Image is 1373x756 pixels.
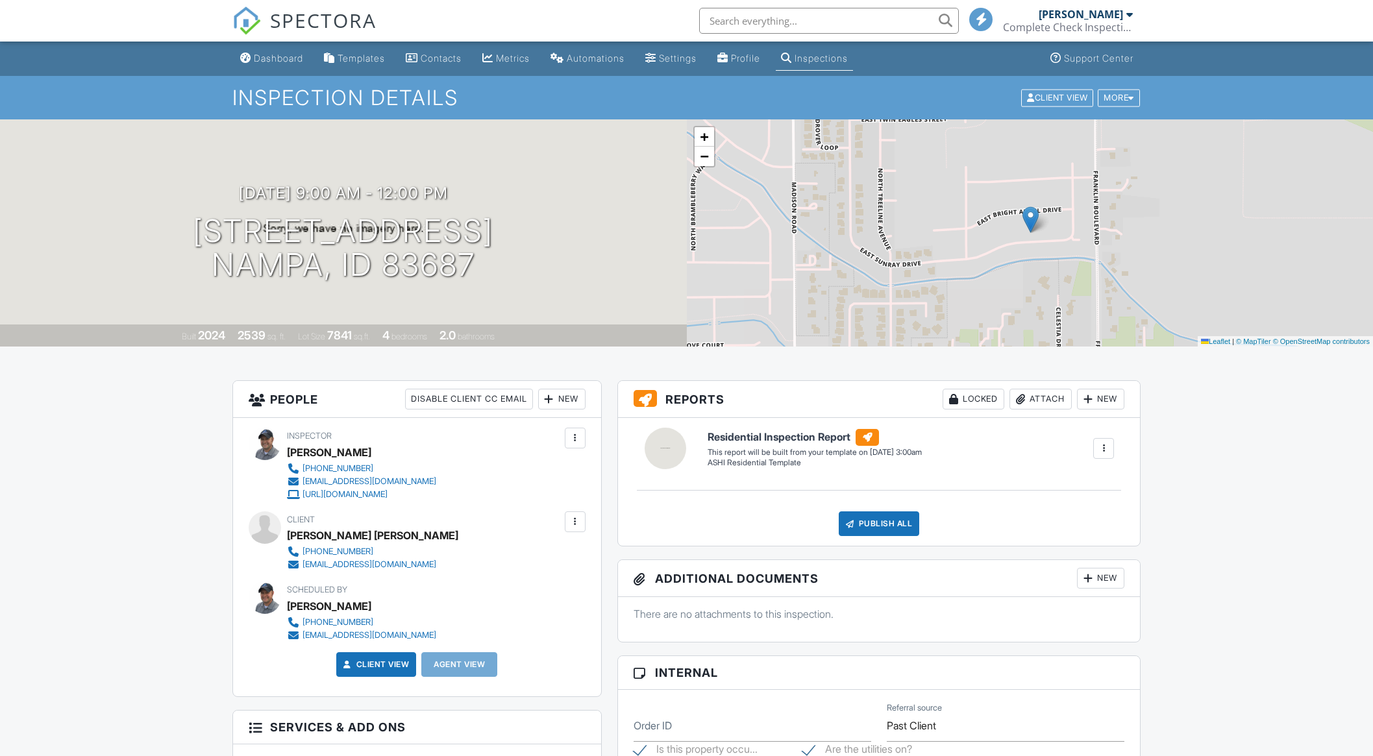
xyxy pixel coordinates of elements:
div: [EMAIL_ADDRESS][DOMAIN_NAME] [303,476,436,487]
span: Scheduled By [287,585,347,594]
div: Publish All [839,511,920,536]
div: [URL][DOMAIN_NAME] [303,489,388,500]
div: Attach [1009,389,1072,409]
h3: Services & Add ons [233,711,601,744]
div: [PERSON_NAME] [PERSON_NAME] [287,526,458,545]
img: Marker [1022,206,1039,233]
span: Lot Size [298,332,325,341]
a: Zoom in [695,127,714,147]
div: New [538,389,586,409]
div: Client View [1021,89,1093,106]
span: Inspector [287,431,332,441]
h3: Additional Documents [618,560,1141,597]
label: Referral source [887,702,942,714]
span: bedrooms [391,332,427,341]
div: Dashboard [254,53,303,64]
a: Support Center [1045,47,1139,71]
span: sq. ft. [267,332,286,341]
p: There are no attachments to this inspection. [634,607,1125,621]
a: Metrics [477,47,535,71]
a: Templates [319,47,390,71]
h3: People [233,381,601,418]
div: [PERSON_NAME] [287,443,371,462]
a: Leaflet [1201,337,1230,345]
a: Contacts [401,47,467,71]
span: bathrooms [458,332,495,341]
div: 2539 [238,328,266,342]
div: [PHONE_NUMBER] [303,463,373,474]
div: [PHONE_NUMBER] [303,617,373,628]
div: [EMAIL_ADDRESS][DOMAIN_NAME] [303,559,436,570]
a: Settings [640,47,702,71]
h1: [STREET_ADDRESS] Nampa, ID 83687 [193,214,493,283]
div: Contacts [421,53,462,64]
h6: Residential Inspection Report [708,429,922,446]
div: Complete Check Inspections, LLC [1003,21,1133,34]
a: [PHONE_NUMBER] [287,462,436,475]
div: 2024 [198,328,225,342]
div: [EMAIL_ADDRESS][DOMAIN_NAME] [303,630,436,640]
a: [EMAIL_ADDRESS][DOMAIN_NAME] [287,629,436,642]
div: Support Center [1064,53,1133,64]
div: [PERSON_NAME] [1039,8,1123,21]
span: Built [182,332,196,341]
a: © MapTiler [1236,337,1271,345]
div: Disable Client CC Email [405,389,533,409]
div: 4 [382,328,390,342]
div: 2.0 [439,328,456,342]
div: New [1077,389,1124,409]
img: The Best Home Inspection Software - Spectora [232,6,261,35]
h3: [DATE] 9:00 am - 12:00 pm [239,184,448,202]
div: 7841 [327,328,352,342]
div: Inspections [795,53,848,64]
a: [PHONE_NUMBER] [287,545,448,558]
h3: Reports [618,381,1141,418]
div: New [1077,568,1124,589]
div: [PERSON_NAME] [287,596,371,616]
div: ASHI Residential Template [708,457,922,469]
span: sq.ft. [354,332,370,341]
a: Automations (Basic) [545,47,630,71]
a: Client View [341,658,410,671]
div: Locked [943,389,1004,409]
div: This report will be built from your template on [DATE] 3:00am [708,447,922,457]
a: Client View [1020,92,1096,102]
div: Metrics [496,53,530,64]
div: [PHONE_NUMBER] [303,546,373,557]
h3: Internal [618,656,1141,690]
a: Company Profile [712,47,765,71]
input: Search everything... [699,8,959,34]
span: SPECTORA [270,6,377,34]
div: More [1098,89,1140,106]
h1: Inspection Details [232,86,1141,109]
a: [PHONE_NUMBER] [287,616,436,629]
a: [EMAIL_ADDRESS][DOMAIN_NAME] [287,558,448,571]
a: Zoom out [695,147,714,166]
div: Templates [338,53,385,64]
label: Order ID [634,718,672,733]
a: [URL][DOMAIN_NAME] [287,488,436,501]
a: [EMAIL_ADDRESS][DOMAIN_NAME] [287,475,436,488]
span: + [700,128,708,145]
a: © OpenStreetMap contributors [1273,337,1370,345]
span: Client [287,515,315,524]
a: Dashboard [235,47,308,71]
span: | [1232,337,1234,345]
div: Automations [567,53,625,64]
a: Inspections [776,47,853,71]
a: SPECTORA [232,18,377,45]
span: − [700,148,708,164]
div: Profile [731,53,760,64]
div: Settings [659,53,697,64]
